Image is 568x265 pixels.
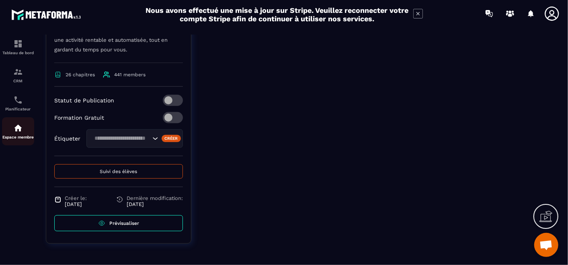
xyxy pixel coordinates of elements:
span: 26 chapitres [66,72,95,77]
span: Créer le: [65,195,87,201]
div: Créer [162,135,181,142]
a: automationsautomationsEspace membre [2,117,34,145]
div: Search for option [86,129,183,148]
img: scheduler [13,95,23,105]
p: Tableau de bord [2,51,34,55]
p: Formation Gratuit [54,114,104,121]
img: formation [13,39,23,49]
button: Suivi des élèves [54,164,183,179]
span: Prévisualiser [109,220,139,226]
span: Dernière modification: [127,195,183,201]
a: formationformationCRM [2,61,34,89]
img: logo [11,7,84,22]
img: automations [13,123,23,133]
p: Étiqueter [54,135,80,142]
img: formation [13,67,23,77]
span: Suivi des élèves [100,169,137,174]
p: [DATE] [127,201,183,207]
p: [DATE] [65,201,87,207]
p: Statut de Publication [54,97,114,104]
a: schedulerschedulerPlanificateur [2,89,34,117]
p: Espace membre [2,135,34,139]
a: formationformationTableau de bord [2,33,34,61]
a: Prévisualiser [54,215,183,231]
h2: Nous avons effectué une mise à jour sur Stripe. Veuillez reconnecter votre compte Stripe afin de ... [146,6,409,23]
div: Ouvrir le chat [534,233,558,257]
span: 441 members [114,72,146,77]
p: CRM [2,79,34,83]
input: Search for option [92,134,150,143]
p: Planificateur [2,107,34,111]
